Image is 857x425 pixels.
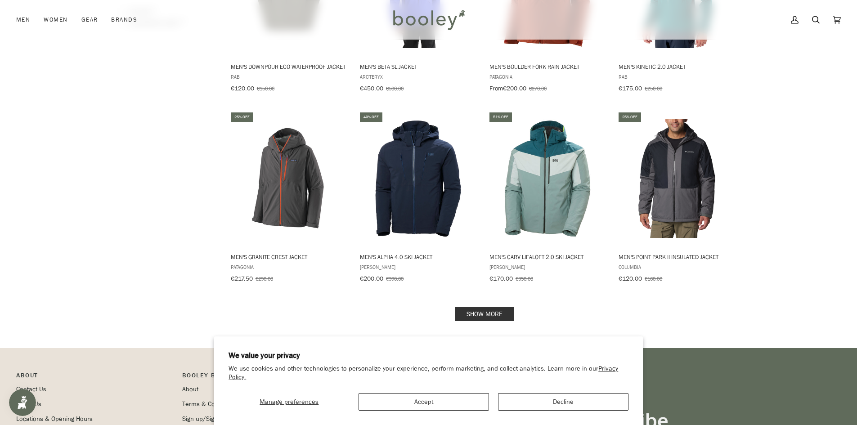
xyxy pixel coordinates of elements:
[489,63,606,71] span: Men's Boulder Fork Rain Jacket
[16,15,30,24] span: Men
[645,85,662,92] span: €250.00
[360,63,476,71] span: Men's Beta SL Jacket
[386,85,404,92] span: €500.00
[229,364,618,381] a: Privacy Policy.
[489,112,512,122] div: 51% off
[111,15,137,24] span: Brands
[359,119,478,238] img: Helly Hansen Men's Alpha 4.0 Ski Jacket Navy - Booley Galway
[9,389,36,416] iframe: Button to open loyalty program pop-up
[488,119,607,238] img: Helly Hansen Men's Carv LifaLoft 2.0 Ski Jacket Cactus - Booley Galway
[645,275,662,282] span: €160.00
[182,415,224,423] a: Sign up/Sign in
[44,15,67,24] span: Women
[360,73,476,81] span: Arc'teryx
[503,84,526,93] span: €200.00
[619,253,735,261] span: Men's Point Park II Insulated Jacket
[360,253,476,261] span: Men's Alpha 4.0 Ski Jacket
[619,84,642,93] span: €175.00
[617,119,736,238] img: Columbia Men's Point Park II Insulated Jacket City Grey/Black - Booley Galway
[231,310,739,318] div: Pagination
[182,400,237,408] a: Terms & Conditions
[489,274,513,283] span: €170.00
[619,263,735,271] span: Columbia
[455,307,514,321] a: Show more
[231,274,253,283] span: €217.50
[360,274,383,283] span: €200.00
[516,275,533,282] span: €350.00
[617,111,736,286] a: Men's Point Park II Insulated Jacket
[389,7,468,33] img: Booley
[619,274,642,283] span: €120.00
[231,263,347,271] span: Patagonia
[359,393,489,411] button: Accept
[229,351,628,361] h2: We value your privacy
[231,84,254,93] span: €120.00
[360,263,476,271] span: [PERSON_NAME]
[257,85,274,92] span: €150.00
[231,63,347,71] span: Men's Downpour Eco Waterproof Jacket
[16,415,93,423] a: Locations & Opening Hours
[231,253,347,261] span: Men's Granite Crest Jacket
[229,365,628,382] p: We use cookies and other technologies to personalize your experience, perform marketing, and coll...
[360,112,382,122] div: 49% off
[81,15,98,24] span: Gear
[619,73,735,81] span: Rab
[229,393,350,411] button: Manage preferences
[359,111,478,286] a: Men's Alpha 4.0 Ski Jacket
[498,393,628,411] button: Decline
[360,84,383,93] span: €450.00
[488,111,607,286] a: Men's Carv LifaLoft 2.0 Ski Jacket
[489,253,606,261] span: Men's Carv LifaLoft 2.0 Ski Jacket
[16,385,46,394] a: Contact Us
[489,263,606,271] span: [PERSON_NAME]
[182,385,198,394] a: About
[256,275,273,282] span: €290.00
[529,85,547,92] span: €270.00
[489,73,606,81] span: Patagonia
[260,398,319,406] span: Manage preferences
[182,371,339,385] p: Booley Bonus
[619,112,641,122] div: 25% off
[489,84,503,93] span: From
[619,63,735,71] span: Men's Kinetic 2.0 Jacket
[229,119,349,238] img: Patagonia Men's Granite Crest Jacket Forge Grey - Booley Galway
[16,371,173,385] p: Pipeline_Footer Main
[229,111,349,286] a: Men's Granite Crest Jacket
[231,73,347,81] span: Rab
[386,275,404,282] span: €390.00
[231,112,253,122] div: 25% off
